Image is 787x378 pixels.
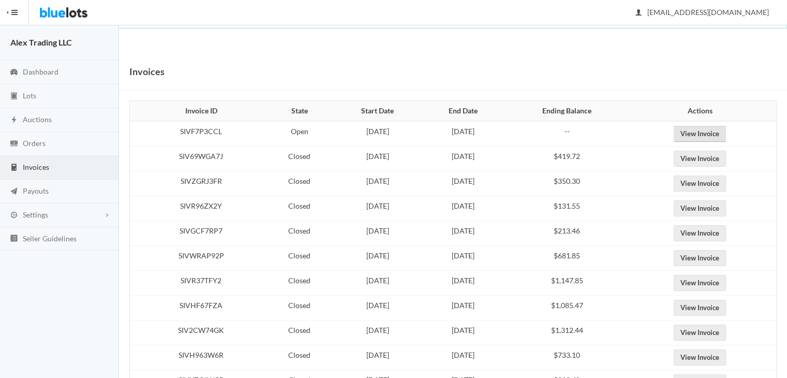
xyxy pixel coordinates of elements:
td: Closed [266,171,333,196]
span: Seller Guidelines [23,234,77,243]
td: SIVR37TFY2 [130,271,266,296]
ion-icon: list box [9,234,19,244]
span: Invoices [23,163,49,171]
ion-icon: person [633,8,644,18]
td: [DATE] [422,121,504,147]
a: View Invoice [674,250,726,266]
td: Closed [266,221,333,246]
td: SIVZGRJ3FR [130,171,266,196]
h1: Invoices [129,64,165,79]
td: $213.46 [504,221,630,246]
ion-icon: cog [9,211,19,221]
ion-icon: paper plane [9,187,19,197]
ion-icon: calculator [9,163,19,173]
th: Ending Balance [504,101,630,122]
td: $733.10 [504,345,630,370]
td: SIVH963W6R [130,345,266,370]
a: View Invoice [674,176,726,192]
td: $131.55 [504,196,630,221]
td: Closed [266,296,333,321]
td: [DATE] [333,121,422,147]
span: Auctions [23,115,52,124]
th: Actions [630,101,776,122]
a: View Invoice [674,325,726,341]
td: Closed [266,271,333,296]
td: $350.30 [504,171,630,196]
a: View Invoice [674,200,726,216]
td: $1,147.85 [504,271,630,296]
td: Closed [266,246,333,271]
th: End Date [422,101,504,122]
td: [DATE] [422,246,504,271]
td: [DATE] [333,345,422,370]
td: Closed [266,196,333,221]
strong: Alex Trading LLC [10,37,72,47]
td: -- [504,121,630,147]
span: [EMAIL_ADDRESS][DOMAIN_NAME] [636,8,769,17]
td: [DATE] [422,196,504,221]
td: [DATE] [422,147,504,171]
td: [DATE] [333,196,422,221]
td: Open [266,121,333,147]
td: [DATE] [422,221,504,246]
td: [DATE] [422,171,504,196]
td: [DATE] [333,296,422,321]
th: Start Date [333,101,422,122]
td: $1,085.47 [504,296,630,321]
a: View Invoice [674,151,726,167]
td: $419.72 [504,147,630,171]
td: [DATE] [333,321,422,345]
td: SIVWRAP92P [130,246,266,271]
td: [DATE] [333,171,422,196]
span: Lots [23,91,36,100]
td: [DATE] [333,246,422,271]
td: [DATE] [333,221,422,246]
td: $1,312.44 [504,321,630,345]
th: State [266,101,333,122]
span: Payouts [23,186,49,195]
th: Invoice ID [130,101,266,122]
td: $681.85 [504,246,630,271]
span: Settings [23,210,48,219]
td: Closed [266,345,333,370]
ion-icon: flash [9,115,19,125]
td: [DATE] [422,271,504,296]
td: SIVF7P3CCL [130,121,266,147]
ion-icon: cash [9,139,19,149]
td: [DATE] [422,345,504,370]
td: SIVR96ZX2Y [130,196,266,221]
td: Closed [266,321,333,345]
td: [DATE] [422,321,504,345]
ion-icon: speedometer [9,68,19,78]
a: View Invoice [674,225,726,241]
td: [DATE] [333,271,422,296]
span: Orders [23,139,46,148]
a: View Invoice [674,350,726,366]
ion-icon: clipboard [9,92,19,101]
td: [DATE] [422,296,504,321]
td: SIV2CW74GK [130,321,266,345]
td: SIVHF67FZA [130,296,266,321]
a: View Invoice [674,275,726,291]
td: Closed [266,147,333,171]
td: SIVGCF7RP7 [130,221,266,246]
td: SIV69WGA7J [130,147,266,171]
td: [DATE] [333,147,422,171]
span: Dashboard [23,67,58,76]
a: View Invoice [674,300,726,316]
a: View Invoice [674,126,726,142]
